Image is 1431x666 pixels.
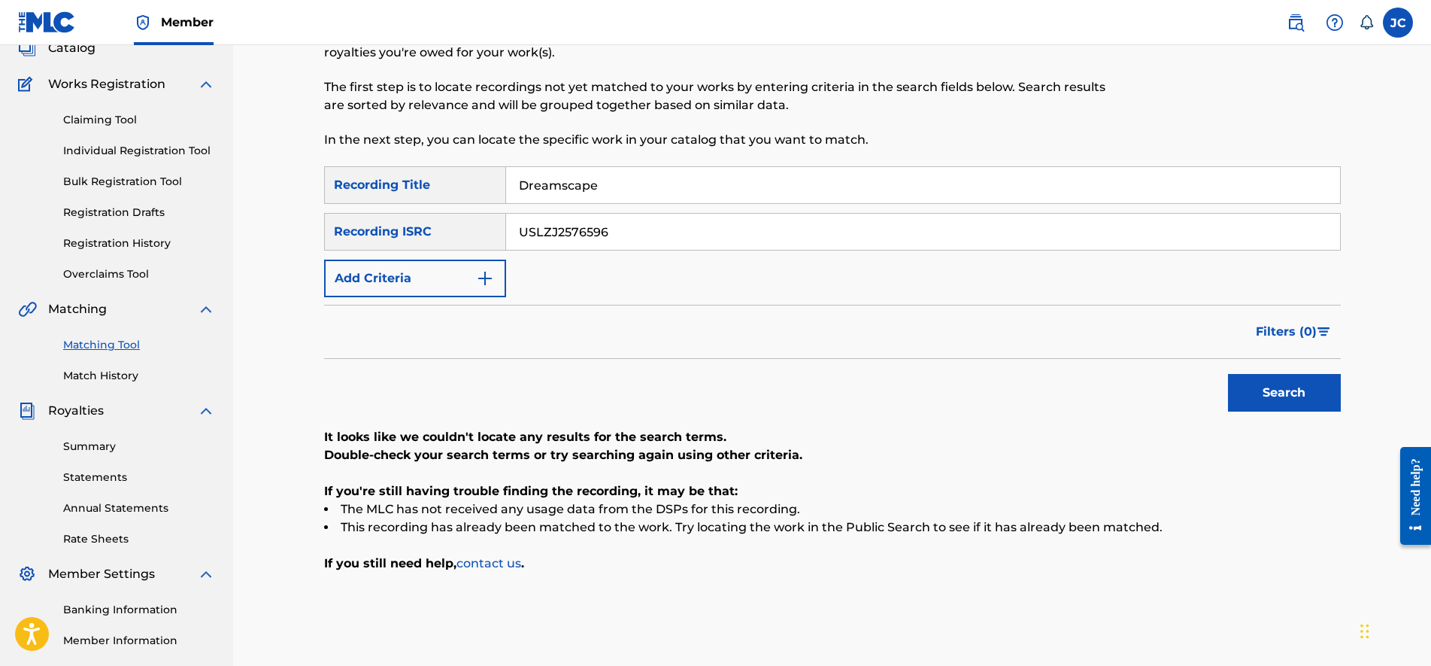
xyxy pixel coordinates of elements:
[48,565,155,583] span: Member Settings
[48,39,96,57] span: Catalog
[324,555,1341,573] p: If you still need help, .
[197,565,215,583] img: expand
[63,368,215,384] a: Match History
[63,236,215,251] a: Registration History
[476,269,494,287] img: 9d2ae6d4665cec9f34b9.svg
[1389,436,1431,557] iframe: Resource Center
[48,75,165,93] span: Works Registration
[324,519,1341,537] li: This recording has already been matched to the work. Try locating the work in the Public Search t...
[63,531,215,547] a: Rate Sheets
[63,500,215,516] a: Annual Statements
[324,131,1107,149] p: In the next step, you can locate the specific work in your catalog that you want to match.
[1383,8,1413,38] div: User Menu
[1360,609,1369,654] div: Arrastrar
[456,556,521,570] a: contact us
[63,112,215,128] a: Claiming Tool
[197,75,215,93] img: expand
[1356,594,1431,666] iframe: Chat Widget
[324,446,1341,464] p: Double-check your search terms or try searching again using other criteria.
[1287,14,1305,32] img: search
[63,470,215,485] a: Statements
[18,402,36,420] img: Royalties
[197,402,215,420] img: expand
[1281,8,1311,38] a: Public Search
[63,439,215,455] a: Summary
[1317,327,1330,336] img: filter
[63,602,215,618] a: Banking Information
[63,143,215,159] a: Individual Registration Tool
[63,633,215,649] a: Member Information
[18,565,36,583] img: Member Settings
[1247,313,1341,351] button: Filters (0)
[324,500,1341,519] li: The MLC has not received any usage data from the DSPs for this recording.
[1356,594,1431,666] div: Widget de chat
[48,300,107,318] span: Matching
[18,75,38,93] img: Works Registration
[134,14,152,32] img: Top Rightsholder
[1320,8,1350,38] div: Help
[18,11,76,33] img: MLC Logo
[63,266,215,282] a: Overclaims Tool
[18,300,37,318] img: Matching
[48,402,104,420] span: Royalties
[197,300,215,318] img: expand
[1326,14,1344,32] img: help
[63,337,215,353] a: Matching Tool
[324,78,1107,114] p: The first step is to locate recordings not yet matched to your works by entering criteria in the ...
[1228,374,1341,412] button: Search
[18,39,96,57] a: CatalogCatalog
[63,205,215,220] a: Registration Drafts
[1256,323,1317,341] span: Filters ( 0 )
[324,166,1341,419] form: Search Form
[161,14,214,31] span: Member
[324,482,1341,500] p: If you're still having trouble finding the recording, it may be that:
[324,260,506,297] button: Add Criteria
[324,428,1341,446] p: It looks like we couldn't locate any results for the search terms.
[18,39,36,57] img: Catalog
[63,174,215,190] a: Bulk Registration Tool
[1359,15,1374,30] div: Notifications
